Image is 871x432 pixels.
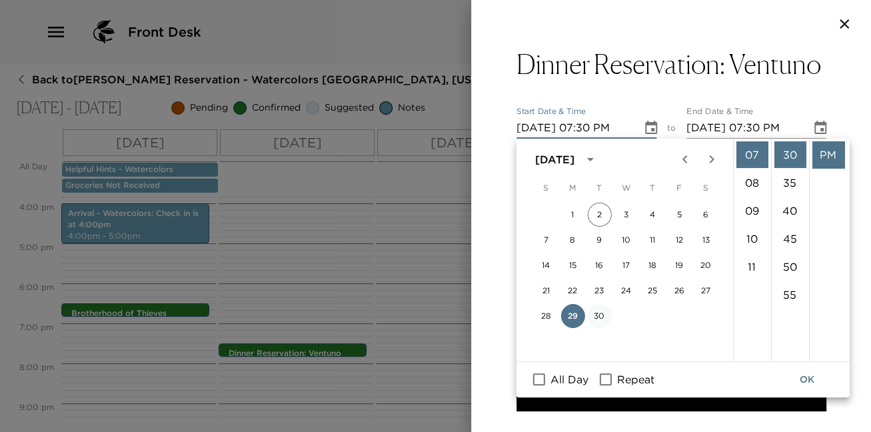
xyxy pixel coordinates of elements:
button: 13 [694,228,718,252]
li: 35 minutes [774,169,806,196]
li: 9 hours [736,197,768,224]
button: 3 [614,203,638,227]
li: 10 hours [736,225,768,252]
span: to [667,123,676,139]
label: End Date & Time [686,106,753,117]
button: 16 [587,253,611,277]
button: 6 [694,203,718,227]
button: 29 [560,304,584,328]
ul: Select meridiem [808,139,846,361]
button: OK [786,367,828,392]
span: All Day [550,371,588,387]
input: MM/DD/YYYY hh:mm aa [686,117,802,139]
ul: Select minutes [770,139,808,361]
button: 10 [614,228,638,252]
button: 25 [640,279,664,303]
li: 55 minutes [774,281,806,308]
button: 24 [614,279,638,303]
label: Start Date & Time [516,106,586,117]
input: MM/DD/YYYY hh:mm aa [516,117,632,139]
span: Monday [560,175,584,201]
button: 5 [667,203,691,227]
li: 8 hours [736,169,768,196]
button: 18 [640,253,664,277]
li: 30 minutes [774,141,806,168]
li: 45 minutes [774,225,806,252]
span: Thursday [640,175,664,201]
ul: Select hours [733,139,770,361]
button: calendar view is open, switch to year view [578,148,601,171]
div: [DATE] [535,151,574,167]
button: 19 [667,253,691,277]
button: 9 [587,228,611,252]
button: Dinner Reservation: Ventuno [516,48,826,80]
span: Saturday [694,175,718,201]
button: 1 [560,203,584,227]
button: 26 [667,279,691,303]
span: Sunday [534,175,558,201]
h3: Dinner Reservation: Ventuno [516,48,821,80]
button: 11 [640,228,664,252]
button: 21 [534,279,558,303]
button: 15 [560,253,584,277]
button: 30 [587,304,611,328]
button: 14 [534,253,558,277]
button: 7 [534,228,558,252]
span: Wednesday [614,175,638,201]
button: Choose date, selected date is Sep 29, 2025 [807,115,834,141]
span: Friday [667,175,691,201]
button: Next month [698,146,724,173]
button: 22 [560,279,584,303]
button: 2 [587,203,611,227]
li: 50 minutes [774,253,806,280]
button: 4 [640,203,664,227]
button: 12 [667,228,691,252]
button: 27 [694,279,718,303]
button: Choose date, selected date is Sep 29, 2025 [638,115,664,141]
button: 8 [560,228,584,252]
li: 7 hours [736,141,768,168]
li: 40 minutes [774,197,806,224]
button: 20 [694,253,718,277]
button: 28 [534,304,558,328]
li: 11 hours [736,253,768,280]
span: Repeat [617,371,654,387]
span: Tuesday [587,175,611,201]
li: PM [812,141,844,168]
button: 23 [587,279,611,303]
button: 17 [614,253,638,277]
button: Previous month [671,146,698,173]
